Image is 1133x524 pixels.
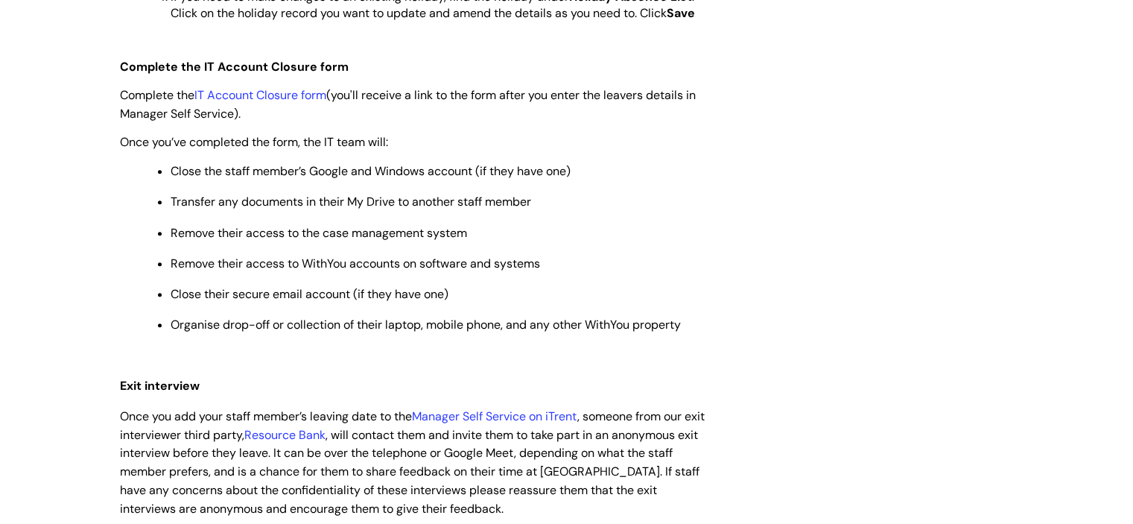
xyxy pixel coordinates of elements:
span: Close the staff member’s Google and Windows account (if they have one) [171,163,571,179]
strong: Save [667,5,695,21]
span: Transfer any documents in their My Drive to another staff member [171,194,531,209]
span: Complete the IT Account Closure form [120,59,349,75]
a: IT Account Closure form [194,87,326,103]
span: Remove their access to WithYou accounts on software and systems [171,256,540,271]
span: Organise drop-off or collection of their laptop, mobile phone, and any other WithYou property [171,317,681,332]
span: Once you’ve completed the form, the IT team will: [120,134,388,150]
span: Once you add your staff member’s leaving date to the , someone from our exit interviewer third pa... [120,408,705,517]
span: Exit interview [120,378,200,394]
a: Manager Self Service on iTrent [412,408,577,424]
a: Resource Bank [244,427,326,443]
span: Remove their access to the case management system [171,225,467,241]
span: Close their secure email account (if they have one) [171,286,448,302]
span: Complete the (you'll receive a link to the form after you enter the leavers details in Manager Se... [120,87,696,121]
